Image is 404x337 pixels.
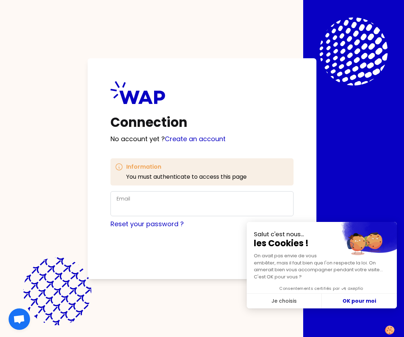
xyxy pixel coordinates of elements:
[341,278,363,299] svg: Axeptio
[254,231,390,238] small: Salut c'est nous...
[279,287,340,291] span: Consentements certifiés par
[322,294,397,309] button: Accepter les cookies
[110,134,294,144] p: No account yet ?
[117,195,130,202] label: Email
[276,284,368,293] button: Consentements certifiés par
[254,252,390,280] p: On avait pas envie de vous embêter, mais il faut bien que l'on respecte la loi. On aimerait bien ...
[110,219,184,228] a: Reset your password ?
[9,308,30,330] div: Ouvrir le chat
[247,294,322,309] button: Je choisis les cookies à configurer
[254,238,390,249] span: les Cookies !
[110,115,294,130] h1: Connection
[126,163,247,171] h3: Information
[165,134,226,143] a: Create an account
[126,173,247,181] p: You must authenticate to access this page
